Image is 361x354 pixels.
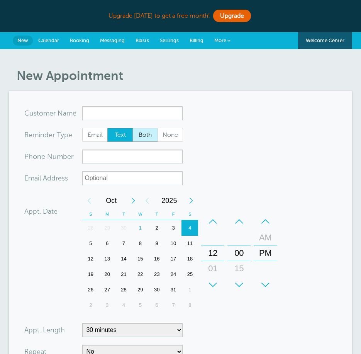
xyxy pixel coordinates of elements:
[165,267,182,282] div: 24
[83,128,107,141] span: Email
[165,251,182,267] div: Friday, October 17
[230,261,248,276] div: 15
[115,298,132,313] div: Tuesday, November 4
[165,236,182,251] div: Friday, October 10
[230,245,248,261] div: 00
[115,251,132,267] div: Tuesday, October 14
[37,153,57,160] span: ne Nu
[181,298,198,313] div: Saturday, November 8
[230,276,248,292] div: 30
[24,106,82,120] div: ame
[99,220,115,236] div: Monday, September 29
[149,208,165,220] th: T
[181,251,198,267] div: 18
[82,236,99,251] div: 5
[154,193,184,208] span: 2025
[132,236,149,251] div: Wednesday, October 8
[24,208,58,215] label: Appt. Date
[149,298,165,313] div: 6
[132,267,149,282] div: 22
[99,208,115,220] th: M
[149,282,165,298] div: Thursday, October 30
[130,32,154,49] a: Blasts
[24,150,82,163] div: mber
[99,236,115,251] div: 6
[17,37,28,43] span: New
[298,32,352,49] a: Welcome Center
[203,261,222,276] div: 01
[132,298,149,313] div: Wednesday, November 5
[132,236,149,251] div: 8
[132,220,149,236] div: Today, Wednesday, October 1
[82,282,99,298] div: Sunday, October 26
[37,110,63,117] span: tomer N
[108,128,132,141] span: Text
[82,267,99,282] div: Sunday, October 19
[165,298,182,313] div: 7
[132,282,149,298] div: Wednesday, October 29
[181,220,198,236] div: Saturday, October 4
[184,32,209,49] a: Billing
[99,298,115,313] div: Monday, November 3
[115,282,132,298] div: Tuesday, October 28
[154,32,184,49] a: Settings
[99,298,115,313] div: 3
[165,282,182,298] div: 31
[165,267,182,282] div: Friday, October 24
[24,110,37,117] span: Cus
[13,36,33,46] a: New
[201,214,224,293] div: Hours
[133,128,158,141] span: Both
[64,32,95,49] a: Booking
[190,37,203,43] span: Billing
[158,128,183,141] span: None
[115,208,132,220] th: T
[165,220,182,236] div: 3
[24,327,65,334] label: Appt. Length
[149,267,165,282] div: 23
[24,131,72,138] label: Reminder Type
[99,251,115,267] div: 13
[82,251,99,267] div: 12
[82,208,99,220] th: S
[256,245,275,261] div: PM
[181,236,198,251] div: 11
[82,128,108,142] label: Email
[115,251,132,267] div: 14
[140,193,154,208] div: Previous Year
[24,171,82,185] div: ress
[165,282,182,298] div: Friday, October 31
[100,37,125,43] span: Messaging
[149,298,165,313] div: Thursday, November 6
[132,208,149,220] th: W
[165,208,182,220] th: F
[209,32,236,49] a: More
[132,298,149,313] div: 5
[203,245,222,261] div: 12
[82,298,99,313] div: 2
[160,37,179,43] span: Settings
[99,282,115,298] div: Monday, October 27
[184,193,198,208] div: Next Year
[132,282,149,298] div: 29
[99,282,115,298] div: 27
[181,282,198,298] div: 1
[107,128,133,142] label: Text
[132,128,158,142] label: Both
[82,267,99,282] div: 19
[82,220,99,236] div: 28
[181,298,198,313] div: 8
[181,267,198,282] div: 25
[181,220,198,236] div: 4
[82,193,96,208] div: Previous Month
[149,267,165,282] div: Thursday, October 23
[82,220,99,236] div: Sunday, September 28
[126,193,140,208] div: Next Month
[99,220,115,236] div: 29
[149,251,165,267] div: 16
[158,128,183,142] label: None
[227,214,251,293] div: Minutes
[132,251,149,267] div: Wednesday, October 15
[181,267,198,282] div: Saturday, October 25
[165,298,182,313] div: Friday, November 7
